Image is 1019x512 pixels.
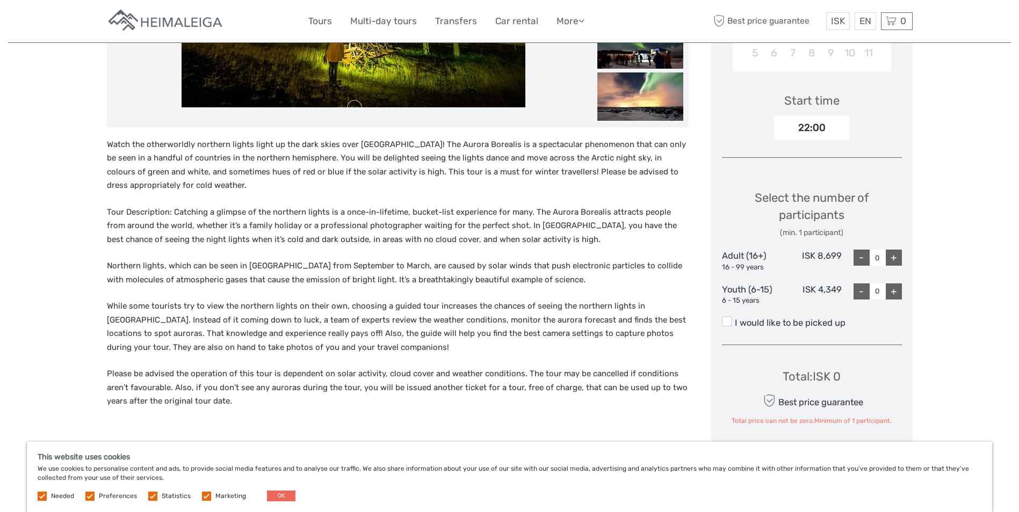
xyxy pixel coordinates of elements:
div: Adult (16+) [722,250,782,272]
div: Best price guarantee [760,391,863,410]
div: - [854,250,870,266]
img: 704855ef3c2d4f8b9723ffdf53f3c0a2_slider_thumbnail.jpg [597,20,683,69]
div: Select the number of participants [722,189,902,238]
div: Total price can not be zero.Minimum of 1 participant. [732,416,892,426]
label: Marketing [215,492,246,501]
div: Choose Wednesday, October 8th, 2025 [802,44,821,62]
div: Choose Thursday, October 9th, 2025 [821,44,840,62]
div: (min. 1 participant) [722,228,902,238]
label: I would like to be picked up [722,317,902,330]
div: Choose Saturday, October 11th, 2025 [859,44,878,62]
p: While some tourists try to view the northern lights on their own, choosing a guided tour increase... [107,299,689,354]
a: Tours [308,13,332,29]
p: Watch the otherworldly northern lights light up the dark skies over [GEOGRAPHIC_DATA]! The Aurora... [107,138,689,193]
div: Total : ISK 0 [783,368,841,385]
div: Youth (6-15) [722,283,782,306]
div: We use cookies to personalise content and ads, to provide social media features and to analyse ou... [27,442,992,512]
span: 0 [899,16,908,26]
img: Apartments in Reykjavik [107,8,225,34]
div: 22:00 [774,115,849,140]
h5: This website uses cookies [38,452,981,462]
a: Car rental [495,13,538,29]
button: Open LiveChat chat widget [124,17,136,30]
div: ISK 4,349 [782,283,842,306]
a: Multi-day tours [350,13,417,29]
div: ISK 8,699 [782,250,842,272]
div: Choose Sunday, October 5th, 2025 [746,44,764,62]
div: + [886,250,902,266]
div: 6 - 15 years [722,296,782,306]
span: Best price guarantee [711,12,823,30]
p: We're away right now. Please check back later! [15,19,121,27]
p: Northern lights, which can be seen in [GEOGRAPHIC_DATA] from September to March, are caused by so... [107,259,689,287]
a: More [557,13,584,29]
div: Start time [784,92,840,109]
a: Transfers [435,13,477,29]
div: Choose Tuesday, October 7th, 2025 [783,44,802,62]
label: Needed [51,492,74,501]
span: ISK [831,16,845,26]
label: Preferences [99,492,137,501]
p: Please be advised the operation of this tour is dependent on solar activity, cloud cover and weat... [107,367,689,408]
div: - [854,283,870,299]
div: Choose Monday, October 6th, 2025 [764,44,783,62]
button: OK [267,491,295,501]
div: + [886,283,902,299]
div: Choose Friday, October 10th, 2025 [840,44,859,62]
img: c955290ebf714df6a548ac37fde6f124_slider_thumbnail.jpg [597,72,683,121]
p: Tour Description: Catching a glimpse of the northern lights is a once-in-lifetime, bucket-list ex... [107,206,689,247]
div: EN [855,12,876,30]
label: Statistics [162,492,191,501]
div: 16 - 99 years [722,262,782,273]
